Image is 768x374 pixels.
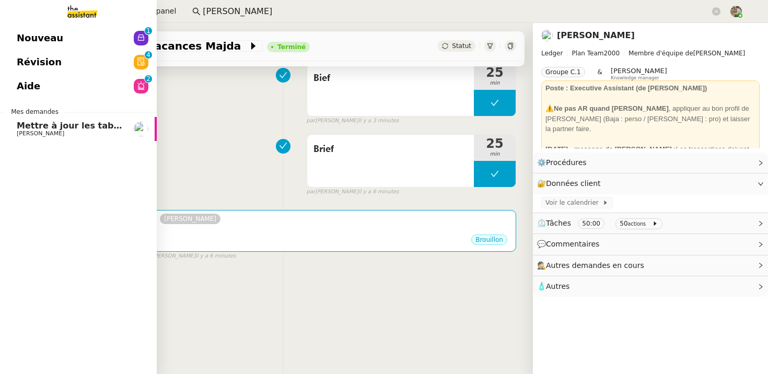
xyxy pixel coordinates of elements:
span: Données client [546,179,601,188]
small: [PERSON_NAME] [307,116,399,125]
img: users%2FyGrcXLUhq9O8mcjvBYuVIuaKnnt1%2Favatar%2Fefa6c9dc-e260-422a-abf0-33ac87357df2 [541,30,553,41]
div: Les transactions doivent se faire via Visa Perso. Ne plus utiliser Amex pro ou perso jusqu'à nouv... [545,144,755,205]
strong: [DATE] - message de [PERSON_NAME] : [545,145,676,153]
span: 🧴 [537,282,569,290]
span: [PERSON_NAME] [611,67,667,75]
div: 🔐Données client [533,173,768,194]
span: par [307,188,316,196]
nz-badge-sup: 2 [145,75,152,83]
span: Autres demandes en cours [546,261,644,270]
div: 🧴Autres [533,276,768,297]
span: Aide [17,78,40,94]
nz-tag: 50:00 [578,218,604,229]
span: min [474,150,516,159]
span: Brouillon [475,236,503,243]
div: Terminé [277,44,306,50]
nz-badge-sup: 1 [145,27,152,34]
p: 1 [146,27,150,37]
span: 💬 [537,240,604,248]
span: 25 [474,137,516,150]
span: Membre d'équipe de [629,50,693,57]
app-user-label: Knowledge manager [611,67,667,80]
small: [PERSON_NAME] [143,252,236,261]
a: [PERSON_NAME] [160,214,220,224]
input: Rechercher [203,5,710,19]
span: Ledger [541,50,563,57]
span: Brief [313,142,468,157]
div: ⚙️Procédures [533,153,768,173]
span: Voir le calendrier [545,197,602,208]
strong: Poste : Executive Assistant (de [PERSON_NAME]) [545,84,707,92]
span: Tâches [546,219,571,227]
img: 388bd129-7e3b-4cb1-84b4-92a3d763e9b7 [730,6,742,17]
span: Révision [17,54,62,70]
span: 50 [620,220,627,227]
span: & [598,67,602,80]
span: [PERSON_NAME] [541,48,760,59]
span: 🕵️ [537,261,649,270]
span: Autres [546,282,569,290]
img: users%2FAXgjBsdPtrYuxuZvIJjRexEdqnq2%2Favatar%2F1599931753966.jpeg [134,122,148,136]
span: il y a 6 minutes [358,188,399,196]
div: 🕵️Autres demandes en cours [533,255,768,276]
p: 4 [146,51,150,61]
small: [PERSON_NAME] [307,188,399,196]
span: 25 [474,66,516,79]
span: min [474,79,516,88]
div: ⚠️ , appliquer au bon profil de [PERSON_NAME] (Baja : perso / [PERSON_NAME] : pro) et laisser la ... [545,103,755,134]
span: Commentaires [546,240,599,248]
span: Plan Team [572,50,603,57]
span: Mes demandes [5,107,65,117]
small: actions [628,221,646,227]
strong: Ne pas AR quand [PERSON_NAME] [554,104,669,112]
span: Procédures [546,158,587,167]
span: Nouveau [17,30,63,46]
a: [PERSON_NAME] [557,30,635,40]
span: Mettre à jour les tableaux M3N et MPAf [17,121,202,131]
span: il y a 6 minutes [195,252,236,261]
span: 🔐 [537,178,605,190]
span: 2000 [603,50,620,57]
span: ⚙️ [537,157,591,169]
span: par [307,116,316,125]
nz-tag: Groupe C.1 [541,67,585,77]
div: ⏲️Tâches 50:00 50actions [533,213,768,233]
span: Knowledge manager [611,75,659,81]
nz-badge-sup: 4 [145,51,152,59]
span: [PERSON_NAME] [17,130,64,137]
span: il y a 3 minutes [358,116,399,125]
p: 2 [146,75,150,85]
span: Bief [313,71,468,86]
span: Statut [452,42,471,50]
span: ⏲️ [537,219,667,227]
div: 💬Commentaires [533,234,768,254]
